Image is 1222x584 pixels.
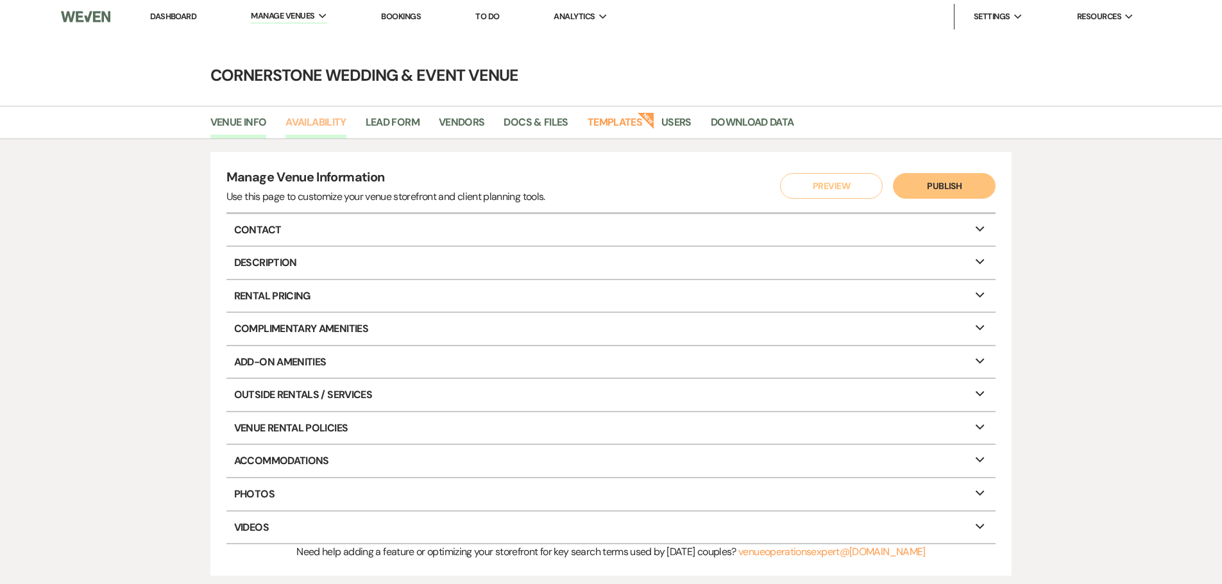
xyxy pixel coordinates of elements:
[226,512,996,544] p: Videos
[661,114,692,138] a: Users
[226,280,996,312] p: Rental Pricing
[439,114,485,138] a: Vendors
[226,168,545,189] h4: Manage Venue Information
[210,114,267,138] a: Venue Info
[777,173,879,199] a: Preview
[504,114,568,138] a: Docs & Files
[893,173,996,199] button: Publish
[296,545,736,558] span: Need help adding a feature or optimizing your storefront for key search terms used by [DATE] coup...
[637,111,655,129] strong: New
[226,214,996,246] p: Contact
[711,114,794,138] a: Download Data
[226,445,996,477] p: Accommodations
[285,114,346,138] a: Availability
[226,346,996,378] p: Add-On Amenities
[738,545,926,558] a: venueoperationsexpert@[DOMAIN_NAME]
[150,11,196,22] a: Dashboard
[780,173,883,199] button: Preview
[1077,10,1121,23] span: Resources
[226,379,996,411] p: Outside Rentals / Services
[226,247,996,279] p: Description
[381,11,421,22] a: Bookings
[226,189,545,204] div: Use this page to customize your venue storefront and client planning tools.
[475,11,499,22] a: To Do
[554,10,595,23] span: Analytics
[61,3,110,30] img: Weven Logo
[226,313,996,345] p: Complimentary Amenities
[588,114,642,138] a: Templates
[226,478,996,510] p: Photos
[974,10,1010,23] span: Settings
[149,64,1073,87] h4: Cornerstone Wedding & Event Venue
[251,10,314,22] span: Manage Venues
[366,114,420,138] a: Lead Form
[226,412,996,444] p: Venue Rental Policies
